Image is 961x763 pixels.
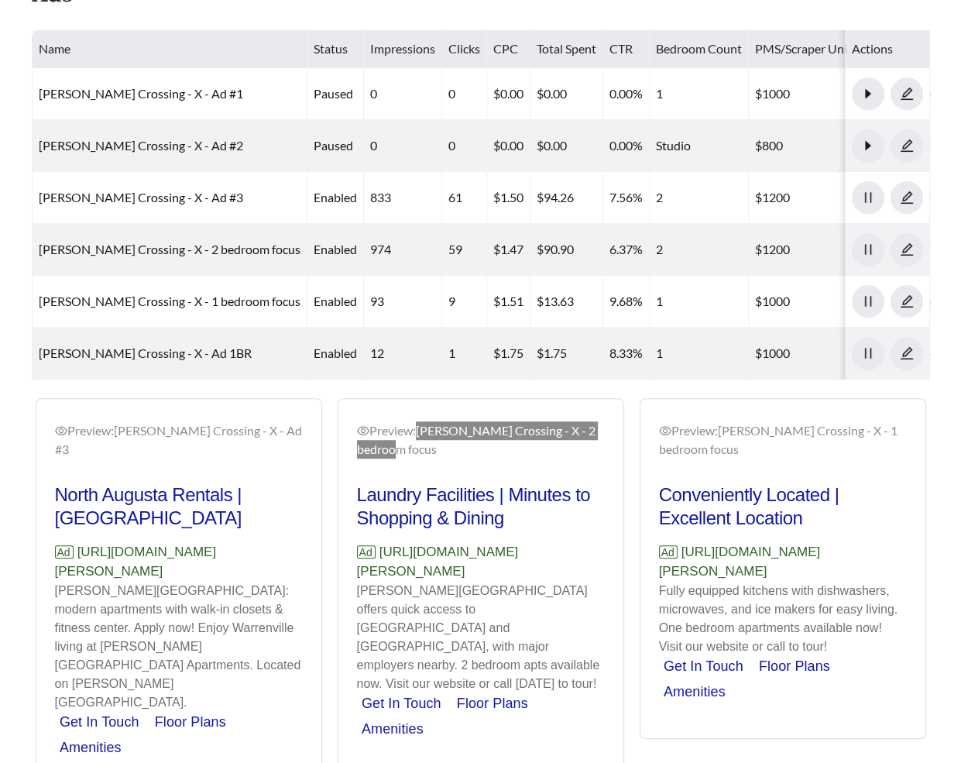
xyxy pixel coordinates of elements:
a: edit [891,345,923,360]
td: 1 [650,68,749,120]
span: edit [891,191,922,204]
td: $94.26 [530,172,603,224]
td: 0 [364,120,442,172]
td: 1 [442,328,487,380]
a: [PERSON_NAME] Crossing - X - Ad 1BR [39,345,252,360]
p: [URL][DOMAIN_NAME][PERSON_NAME] [55,542,303,582]
span: paused [314,86,353,101]
td: $1000 [749,328,888,380]
td: $1200 [749,224,888,276]
h2: Conveniently Located | Excellent Location [659,483,907,530]
td: 0.00% [603,120,650,172]
td: $90.90 [530,224,603,276]
th: Total Spent [530,30,603,68]
button: caret-right [852,77,884,110]
td: 0 [364,68,442,120]
a: Amenities [60,740,122,755]
td: $1000 [749,68,888,120]
button: edit [891,77,923,110]
td: 8.33% [603,328,650,380]
td: 2 [650,224,749,276]
span: pause [853,346,884,360]
span: CPC [493,41,518,56]
a: [PERSON_NAME] Crossing - X - 1 bedroom focus [39,294,300,308]
span: Ad [659,545,678,559]
td: 833 [364,172,442,224]
a: Get In Touch [60,714,139,730]
a: [PERSON_NAME] Crossing - X - Ad #1 [39,86,243,101]
td: 61 [442,172,487,224]
th: Actions [846,30,930,68]
th: Name [33,30,307,68]
td: 1 [650,276,749,328]
p: Fully equipped kitchens with dishwashers, microwaves, and ice makers for easy living. One bedroom... [659,582,907,656]
span: enabled [314,294,357,308]
td: $1.50 [487,172,530,224]
a: edit [891,294,923,308]
td: 974 [364,224,442,276]
button: pause [852,285,884,318]
span: Ad [55,545,74,559]
td: 0.00% [603,68,650,120]
td: $1200 [749,172,888,224]
h2: Laundry Facilities | Minutes to Shopping & Dining [357,483,605,530]
span: edit [891,346,922,360]
button: pause [852,181,884,214]
a: Floor Plans [457,696,528,711]
td: $1.75 [487,328,530,380]
span: Ad [357,545,376,559]
a: Floor Plans [759,658,830,674]
button: edit [891,285,923,318]
td: $1000 [749,276,888,328]
td: $0.00 [487,68,530,120]
td: 1 [650,328,749,380]
span: caret-right [853,87,884,101]
td: 12 [364,328,442,380]
button: pause [852,233,884,266]
td: 9.68% [603,276,650,328]
span: edit [891,242,922,256]
td: $1.75 [530,328,603,380]
button: edit [891,181,923,214]
td: $800 [749,120,888,172]
a: Amenities [362,721,424,737]
td: $1.47 [487,224,530,276]
td: $1.51 [487,276,530,328]
td: 6.37% [603,224,650,276]
span: enabled [314,345,357,360]
div: Preview: [PERSON_NAME] Crossing - X - 1 bedroom focus [659,421,907,459]
a: edit [891,138,923,153]
td: 9 [442,276,487,328]
p: [URL][DOMAIN_NAME][PERSON_NAME] [357,542,605,582]
a: [PERSON_NAME] Crossing - X - Ad #3 [39,190,243,204]
span: edit [891,294,922,308]
td: Studio [650,120,749,172]
button: pause [852,337,884,369]
span: eye [659,424,671,437]
span: edit [891,87,922,101]
span: caret-right [853,139,884,153]
a: edit [891,190,923,204]
div: Preview: [PERSON_NAME] Crossing - X - 2 bedroom focus [357,421,605,459]
a: Amenities [664,684,726,699]
td: 0 [442,120,487,172]
th: Status [307,30,364,68]
button: edit [891,129,923,162]
button: edit [891,337,923,369]
th: Bedroom Count [650,30,749,68]
a: edit [891,242,923,256]
div: Preview: [PERSON_NAME] Crossing - X - Ad #3 [55,421,303,459]
span: pause [853,242,884,256]
td: 2 [650,172,749,224]
span: eye [357,424,369,437]
button: edit [891,233,923,266]
p: [PERSON_NAME][GEOGRAPHIC_DATA] offers quick access to [GEOGRAPHIC_DATA] and [GEOGRAPHIC_DATA], wi... [357,582,605,693]
button: caret-right [852,129,884,162]
th: PMS/Scraper Unit Price [749,30,888,68]
p: [PERSON_NAME][GEOGRAPHIC_DATA]: modern apartments with walk-in closets & fitness center. Apply no... [55,582,303,712]
a: Get In Touch [362,696,441,711]
h2: North Augusta Rentals | [GEOGRAPHIC_DATA] [55,483,303,530]
td: $0.00 [530,68,603,120]
a: Get In Touch [664,658,743,674]
span: paused [314,138,353,153]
